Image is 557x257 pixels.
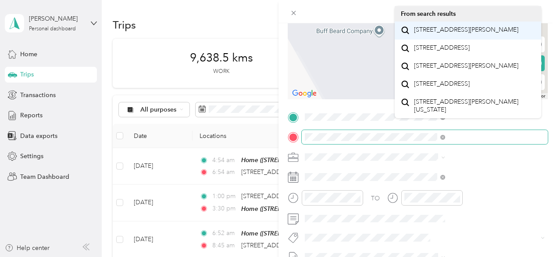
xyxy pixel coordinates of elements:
div: TO [371,194,380,203]
span: [STREET_ADDRESS][PERSON_NAME] [414,62,518,70]
img: Google [290,88,319,99]
span: [STREET_ADDRESS][PERSON_NAME] [414,26,518,34]
a: Open this area in Google Maps (opens a new window) [290,88,319,99]
span: [STREET_ADDRESS][PERSON_NAME][US_STATE] [414,98,535,113]
span: [STREET_ADDRESS] [414,44,470,52]
span: [STREET_ADDRESS] [414,80,470,88]
span: From search results [401,10,456,18]
iframe: Everlance-gr Chat Button Frame [508,208,557,257]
